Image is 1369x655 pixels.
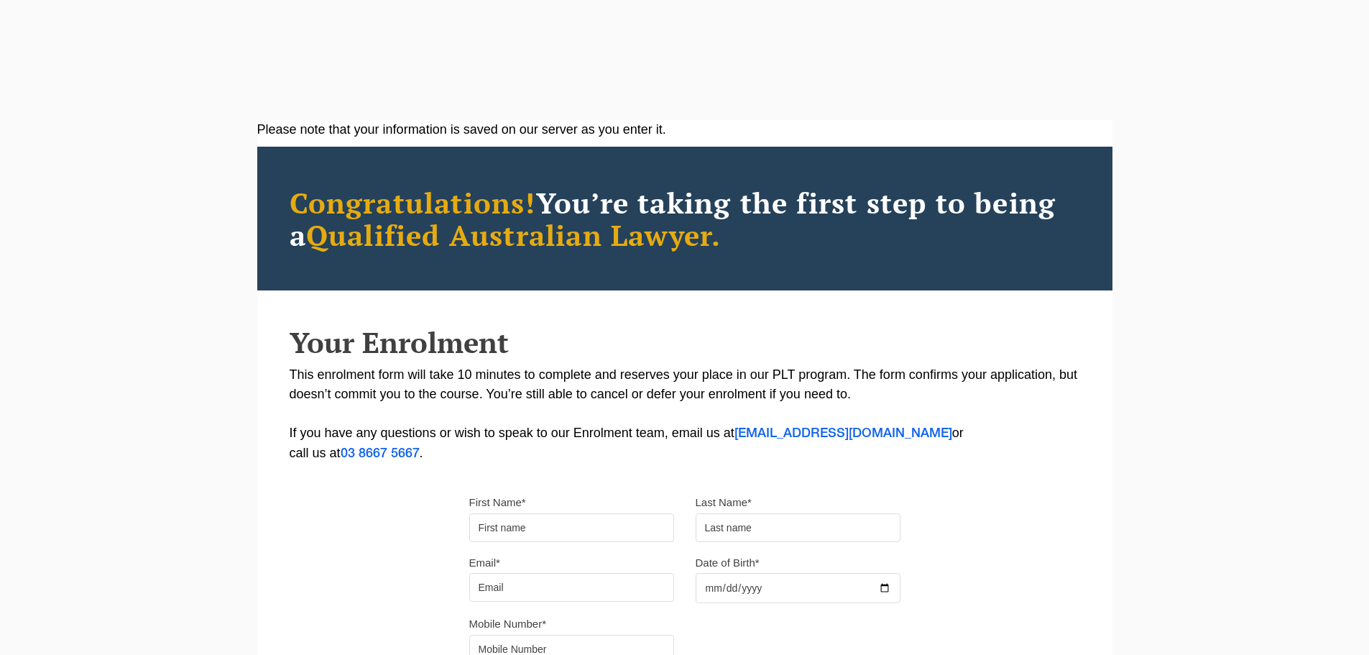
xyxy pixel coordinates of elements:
p: This enrolment form will take 10 minutes to complete and reserves your place in our PLT program. ... [290,365,1080,464]
a: [EMAIL_ADDRESS][DOMAIN_NAME] [734,428,952,439]
label: Last Name* [696,495,752,510]
a: 03 8667 5667 [341,448,420,459]
span: Congratulations! [290,183,536,221]
span: Qualified Australian Lawyer. [306,216,722,254]
label: Date of Birth* [696,556,760,570]
input: Last name [696,513,900,542]
div: Please note that your information is saved on our server as you enter it. [257,120,1112,139]
input: Email [469,573,674,602]
label: First Name* [469,495,526,510]
h2: Your Enrolment [290,326,1080,358]
label: Email* [469,556,500,570]
label: Mobile Number* [469,617,547,631]
input: First name [469,513,674,542]
h2: You’re taking the first step to being a [290,186,1080,251]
